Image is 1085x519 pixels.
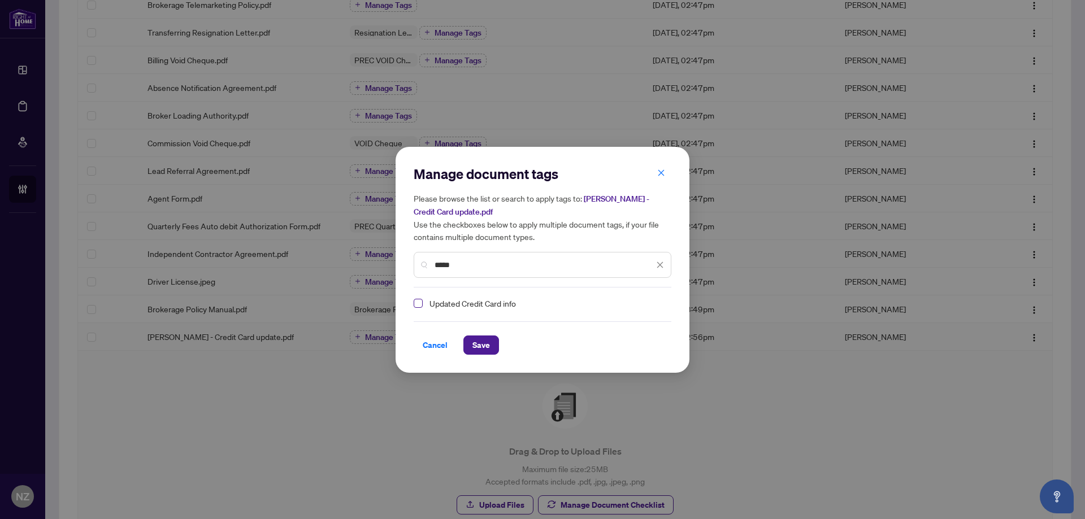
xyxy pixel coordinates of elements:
button: Cancel [414,335,457,355]
span: Updated Credit Card info [425,296,665,310]
span: close [656,261,664,269]
h5: Please browse the list or search to apply tags to: Use the checkboxes below to apply multiple doc... [414,192,671,243]
h2: Manage document tags [414,165,671,183]
span: Save [472,336,490,354]
button: Save [463,335,499,355]
span: Updated Credit Card info [429,296,516,310]
button: Open asap [1040,479,1074,513]
span: Select Updated Credit Card info [414,299,423,308]
span: [PERSON_NAME] - Credit Card update.pdf [414,194,649,217]
span: Cancel [423,336,448,354]
span: close [657,169,665,177]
